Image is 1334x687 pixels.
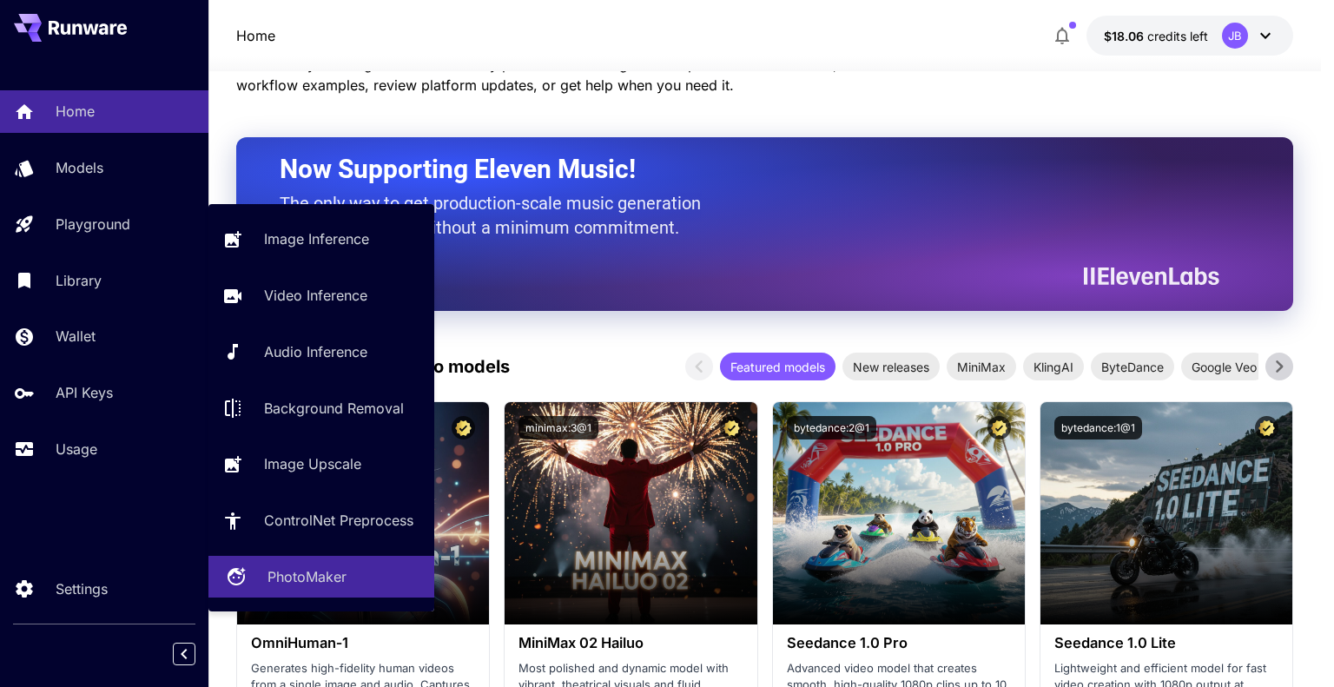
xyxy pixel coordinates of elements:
[264,453,361,474] p: Image Upscale
[208,218,434,261] a: Image Inference
[787,635,1011,651] h3: Seedance 1.0 Pro
[56,157,103,178] p: Models
[452,416,475,439] button: Certified Model – Vetted for best performance and includes a commercial license.
[173,643,195,665] button: Collapse sidebar
[56,326,96,347] p: Wallet
[236,25,275,46] p: Home
[787,416,876,439] button: bytedance:2@1
[208,443,434,486] a: Image Upscale
[947,358,1016,376] span: MiniMax
[186,638,208,670] div: Collapse sidebar
[208,331,434,373] a: Audio Inference
[56,214,130,235] p: Playground
[1181,358,1267,376] span: Google Veo
[251,635,475,651] h3: OmniHuman‑1
[56,270,102,291] p: Library
[264,285,367,306] p: Video Inference
[720,358,835,376] span: Featured models
[208,499,434,542] a: ControlNet Preprocess
[264,510,413,531] p: ControlNet Preprocess
[1147,29,1208,43] span: credits left
[1255,416,1278,439] button: Certified Model – Vetted for best performance and includes a commercial license.
[1086,16,1293,56] button: $18.0591
[56,382,113,403] p: API Keys
[1222,23,1248,49] div: JB
[1054,635,1278,651] h3: Seedance 1.0 Lite
[280,153,1206,186] h2: Now Supporting Eleven Music!
[208,556,434,598] a: PhotoMaker
[264,398,404,419] p: Background Removal
[264,341,367,362] p: Audio Inference
[842,358,940,376] span: New releases
[56,578,108,599] p: Settings
[208,274,434,317] a: Video Inference
[987,416,1011,439] button: Certified Model – Vetted for best performance and includes a commercial license.
[267,566,347,587] p: PhotoMaker
[505,402,756,624] img: alt
[56,101,95,122] p: Home
[518,416,598,439] button: minimax:3@1
[773,402,1025,624] img: alt
[1040,402,1292,624] img: alt
[264,228,369,249] p: Image Inference
[1091,358,1174,376] span: ByteDance
[720,416,743,439] button: Certified Model – Vetted for best performance and includes a commercial license.
[518,635,743,651] h3: MiniMax 02 Hailuo
[280,191,714,240] p: The only way to get production-scale music generation from Eleven Labs without a minimum commitment.
[1054,416,1142,439] button: bytedance:1@1
[208,386,434,429] a: Background Removal
[56,439,97,459] p: Usage
[1104,29,1147,43] span: $18.06
[1023,358,1084,376] span: KlingAI
[1104,27,1208,45] div: $18.0591
[236,25,275,46] nav: breadcrumb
